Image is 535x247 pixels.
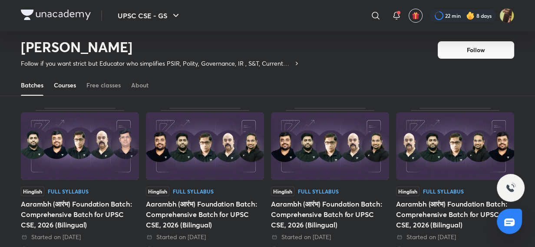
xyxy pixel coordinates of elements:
div: Full Syllabus [48,189,89,194]
div: Full Syllabus [423,189,464,194]
div: Full Syllabus [298,189,339,194]
span: Hinglish [396,187,419,196]
div: Started on 14 Mar 2025 [146,233,264,241]
button: Follow [438,41,514,59]
div: Courses [54,81,76,90]
img: Thumbnail [396,112,514,180]
p: Follow if you want strict but Educator who simplifies PSIR, Polity, Governance, IR , S&T, Current... [21,59,293,68]
div: Full Syllabus [173,189,214,194]
a: Courses [54,75,76,96]
a: Batches [21,75,43,96]
div: Free classes [86,81,121,90]
span: Follow [467,46,485,54]
span: Hinglish [146,187,169,196]
a: Company Logo [21,10,91,22]
img: Thumbnail [21,112,139,180]
img: streak [466,11,475,20]
div: Aarambh (आरंभ) Foundation Batch: Comprehensive Batch for UPSC CSE, 2026 (Bilingual) [396,199,514,230]
div: Started on 30 Sep 2024 [396,233,514,241]
img: Company Logo [21,10,91,20]
button: avatar [409,9,423,23]
img: Uma Kumari Rajput [499,8,514,23]
div: Aarambh (आरंभ) Foundation Batch: Comprehensive Batch for UPSC CSE, 2026 (Bilingual) [146,199,264,230]
button: UPSC CSE - GS [112,7,186,24]
img: Thumbnail [271,112,389,180]
div: Batches [21,81,43,90]
div: About [131,81,149,90]
div: Aarambh (आरंभ) Foundation Batch: Comprehensive Batch for UPSC CSE, 2026 (Bilingual) [21,199,139,230]
h2: [PERSON_NAME] [21,38,300,56]
img: ttu [505,183,516,193]
span: Hinglish [21,187,44,196]
div: Started on 11 Oct 2024 [271,233,389,241]
span: Hinglish [271,187,294,196]
img: Thumbnail [146,112,264,180]
a: Free classes [86,75,121,96]
div: Aarambh (आरंभ) Foundation Batch: Comprehensive Batch for UPSC CSE, 2026 (Bilingual) [271,199,389,230]
a: About [131,75,149,96]
img: avatar [412,12,419,20]
div: Started on 22 Mar 2025 [21,233,139,241]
